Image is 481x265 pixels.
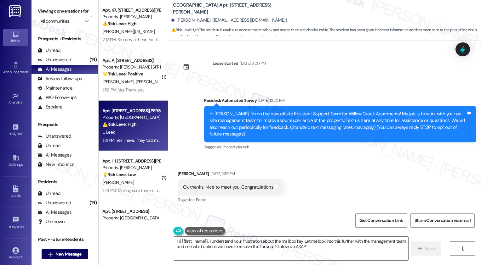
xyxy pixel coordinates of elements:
[102,7,161,14] div: Apt. K7, [STREET_ADDRESS][PERSON_NAME]
[38,47,60,54] div: Unread
[196,197,206,202] span: Praise
[102,179,134,185] span: [PERSON_NAME]
[359,217,403,224] span: Get Conversation Link
[22,130,23,135] span: •
[102,129,115,135] span: L. Leak
[102,121,136,127] strong: ⚠️ Risk Level: High
[38,94,77,101] div: WO Follow-ups
[38,142,60,149] div: Unread
[38,6,92,16] label: Viewing conversations for
[42,249,88,259] button: New Message
[102,87,144,93] div: 1:58 PM: Yes Thank you
[102,37,406,42] div: 2:12 PM: So sorry to hear that the carpet is coming up and the wall has been damaged from the lea...
[102,158,161,164] div: Apt. H1, [STREET_ADDRESS][PERSON_NAME]
[209,111,466,138] div: Hi [PERSON_NAME], I'm on the new offsite Resident Support Team for Willow Creek Apartments! My jo...
[28,69,29,73] span: •
[460,246,465,251] i: 
[102,172,136,177] strong: 💡 Risk Level: Low
[102,21,136,26] strong: ⚠️ Risk Level: High
[31,179,98,185] div: Residents
[88,55,98,65] div: (19)
[102,215,161,221] div: Property: [GEOGRAPHIC_DATA]
[38,218,65,225] div: Unknown
[102,64,161,70] div: Property: [PERSON_NAME] SFR Portfolio
[38,75,82,82] div: Review follow-ups
[355,213,407,228] button: Get Conversation Link
[41,16,82,26] input: All communities
[102,29,155,34] span: [PERSON_NAME][US_STATE]
[415,217,471,224] span: Share Conversation via email
[88,198,98,208] div: (19)
[102,137,363,143] div: 1:31 PM: Yes I have. They told me to go to post office. Post office said, they don't know why you...
[174,237,408,260] textarea: Hi {{first_name}}, I understand your frustration about the mailbox key. Let me look into this fur...
[222,144,249,150] span: Property launch
[171,17,287,24] div: [PERSON_NAME]. ([EMAIL_ADDRESS][DOMAIN_NAME])
[238,60,266,67] div: [DATE] 8:00 PM
[102,108,161,114] div: Apt. [STREET_ADDRESS][PERSON_NAME]
[171,27,198,32] strong: ⚠️ Risk Level: High
[38,190,60,197] div: Unread
[102,188,246,193] div: 1:29 PM: Making sure there is no issues within the unit before moving a tenant in
[204,142,476,152] div: Tagged as:
[38,209,72,216] div: All Messages
[23,100,24,104] span: •
[38,161,74,168] div: New Inbounds
[102,114,161,121] div: Property: [GEOGRAPHIC_DATA]
[38,133,71,140] div: Unanswered
[55,251,81,257] span: New Message
[31,236,98,243] div: Past + Future Residents
[410,213,475,228] button: Share Conversation via email
[38,57,71,63] div: Unanswered
[425,245,435,252] span: Send
[31,121,98,128] div: Prospects
[3,29,28,46] a: Inbox
[85,19,89,24] i: 
[38,200,71,206] div: Unanswered
[38,104,62,110] div: Escalate
[102,71,143,77] strong: 🌟 Risk Level: Positive
[48,252,53,257] i: 
[183,184,273,190] div: Ok thanks. Nice to meet you. Congratulations
[204,97,476,106] div: Residesk Automated Survey
[102,57,161,64] div: Apt. A, [STREET_ADDRESS]
[102,14,161,20] div: Property: [PERSON_NAME]
[3,245,28,262] a: Account
[102,208,161,215] div: Apt. [STREET_ADDRESS]
[213,60,238,67] div: Lease started
[3,152,28,169] a: Buildings
[171,27,481,40] span: : The resident is unable to access their mailbox and states there are checks inside. The resident...
[24,223,25,228] span: •
[135,79,169,85] span: [PERSON_NAME]
[102,79,136,85] span: [PERSON_NAME]
[3,214,28,231] a: Templates •
[411,241,442,256] button: Send
[38,85,72,91] div: Maintenance
[102,164,161,171] div: Property: [PERSON_NAME]
[3,184,28,201] a: Leads
[38,152,72,158] div: All Messages
[257,97,284,104] div: [DATE] 12:20 PM
[171,2,297,15] b: [GEOGRAPHIC_DATA]: Apt. [STREET_ADDRESS][PERSON_NAME]
[178,170,283,179] div: [PERSON_NAME]
[31,36,98,42] div: Prospects + Residents
[38,66,72,73] div: All Messages
[209,170,235,177] div: [DATE] 1:39 PM
[9,5,22,17] img: ResiDesk Logo
[3,91,28,108] a: Site Visit •
[418,246,422,251] i: 
[3,122,28,139] a: Insights •
[178,195,283,204] div: Tagged as:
